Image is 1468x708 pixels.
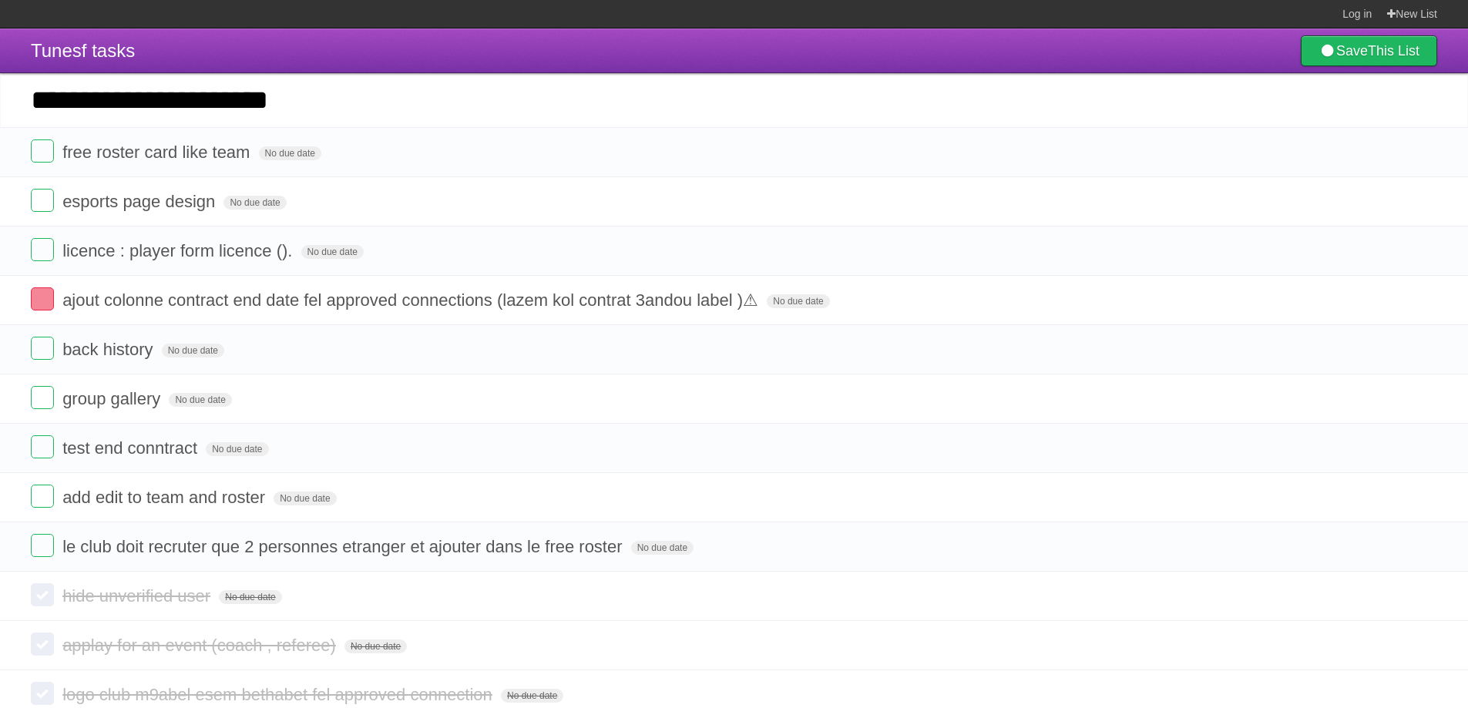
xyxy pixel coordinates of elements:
[62,143,254,162] span: free roster card like team
[62,389,164,408] span: group gallery
[344,639,407,653] span: No due date
[62,685,496,704] span: logo club m9abel esem bethabet fel approved connection
[31,633,54,656] label: Done
[62,340,156,359] span: back history
[62,636,340,655] span: applay for an event (coach , referee)
[62,290,762,310] span: ajout colonne contract end date fel approved connections (lazem kol contrat 3andou label )⚠
[223,196,286,210] span: No due date
[62,537,626,556] span: le club doit recruter que 2 personnes etranger et ajouter dans le free roster
[206,442,268,456] span: No due date
[62,192,219,211] span: esports page design
[62,438,201,458] span: test end conntract
[219,590,281,604] span: No due date
[31,485,54,508] label: Done
[31,40,135,61] span: Tunesf tasks
[62,241,296,260] span: licence : player form licence ().
[31,682,54,705] label: Done
[31,583,54,606] label: Done
[1301,35,1437,66] a: SaveThis List
[62,488,269,507] span: add edit to team and roster
[31,189,54,212] label: Done
[31,238,54,261] label: Done
[274,492,336,505] span: No due date
[501,689,563,703] span: No due date
[162,344,224,357] span: No due date
[31,386,54,409] label: Done
[631,541,694,555] span: No due date
[259,146,321,160] span: No due date
[1368,43,1419,59] b: This List
[31,139,54,163] label: Done
[62,586,214,606] span: hide unverified user
[31,534,54,557] label: Done
[31,435,54,458] label: Done
[31,287,54,310] label: Done
[31,337,54,360] label: Done
[169,393,231,407] span: No due date
[301,245,364,259] span: No due date
[767,294,829,308] span: No due date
